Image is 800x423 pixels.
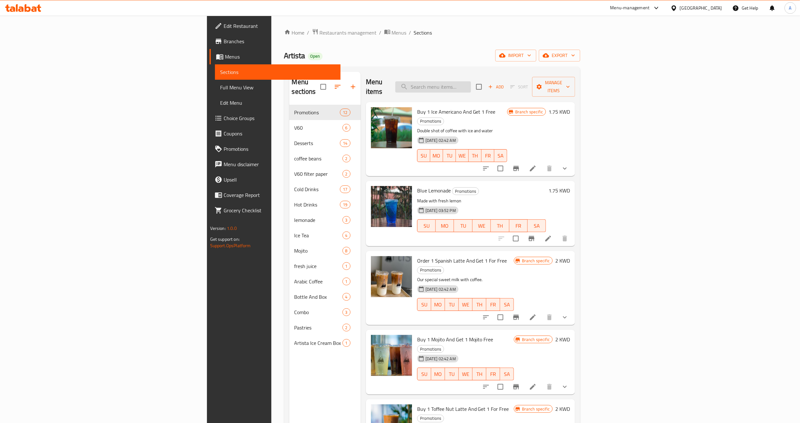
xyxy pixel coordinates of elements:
[342,155,351,162] div: items
[445,368,459,380] button: TU
[529,313,537,321] a: Edit menu item
[342,262,351,270] div: items
[330,79,345,94] span: Sort sections
[537,79,570,95] span: Manage items
[528,219,546,232] button: SA
[340,110,350,116] span: 12
[289,151,361,166] div: coffee beans2
[417,276,514,284] p: Our special sweet milk with coffee.
[224,207,335,214] span: Grocery Checklist
[342,339,351,347] div: items
[417,345,444,353] div: Promotions
[508,310,524,325] button: Branch-specific-item
[342,308,351,316] div: items
[500,368,514,380] button: SA
[345,79,361,94] button: Add section
[343,217,350,223] span: 3
[512,221,525,231] span: FR
[294,185,340,193] div: Cold Drinks
[294,232,342,239] span: Ice Tea
[342,124,351,132] div: items
[294,201,340,208] div: Hot Drinks
[475,370,484,379] span: TH
[417,256,507,265] span: Order 1 Spanish Latte And Get 1 For Free
[420,221,433,231] span: SU
[561,383,569,391] svg: Show Choices
[289,305,361,320] div: Combo3
[343,232,350,239] span: 4
[220,84,335,91] span: Full Menu View
[371,335,412,376] img: Buy 1 Mojito And Get 1 Mojito Free
[210,18,341,34] a: Edit Restaurant
[430,149,443,162] button: MO
[557,161,573,176] button: show more
[417,266,444,274] div: Promotions
[539,50,580,61] button: export
[417,197,546,205] p: Made with fresh lemon
[343,325,350,331] span: 2
[340,109,350,116] div: items
[431,368,445,380] button: MO
[417,127,507,135] p: Double shot of coffee with ice and water
[342,170,351,178] div: items
[284,28,581,37] nav: breadcrumb
[417,149,430,162] button: SU
[529,165,537,172] a: Edit menu item
[486,82,506,92] span: Add item
[500,52,531,60] span: import
[215,80,341,95] a: Full Menu View
[530,221,543,231] span: SA
[366,77,388,96] h2: Menu items
[475,221,488,231] span: WE
[484,151,492,160] span: FR
[548,107,570,116] h6: 1.75 KWD
[508,379,524,395] button: Branch-specific-item
[434,370,442,379] span: MO
[680,4,722,12] div: [GEOGRAPHIC_DATA]
[555,256,570,265] h6: 2 KWD
[289,289,361,305] div: Bottle And Box4
[342,247,351,255] div: items
[461,300,470,309] span: WE
[557,310,573,325] button: show more
[561,165,569,172] svg: Show Choices
[224,160,335,168] span: Menu disclaimer
[443,149,456,162] button: TU
[409,29,411,37] li: /
[503,370,511,379] span: SA
[459,368,473,380] button: WE
[532,77,575,97] button: Manage items
[294,155,342,162] div: coffee beans
[294,324,342,331] span: Pastries
[548,186,570,195] h6: 1.75 KWD
[417,335,493,344] span: Buy 1 Mojito And Get 1 Mojito Free
[478,310,494,325] button: sort-choices
[340,201,350,208] div: items
[289,320,361,335] div: Pastries2
[448,370,456,379] span: TU
[555,404,570,413] h6: 2 KWD
[343,156,350,162] span: 2
[289,135,361,151] div: Desserts14
[343,248,350,254] span: 8
[210,203,341,218] a: Grocery Checklist
[494,380,507,394] span: Select to update
[489,370,498,379] span: FR
[294,262,342,270] div: fresh juice
[224,130,335,137] span: Coupons
[289,105,361,120] div: Promotions12
[294,124,342,132] div: V60
[423,207,458,214] span: [DATE] 03:52 PM
[486,82,506,92] button: Add
[294,109,340,116] span: Promotions
[340,140,350,146] span: 14
[544,235,552,242] a: Edit menu item
[343,309,350,315] span: 3
[557,231,573,246] button: delete
[289,197,361,212] div: Hot Drinks19
[294,170,342,178] span: V60 filter paper
[417,298,431,311] button: SU
[294,216,342,224] span: lemonade
[220,68,335,76] span: Sections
